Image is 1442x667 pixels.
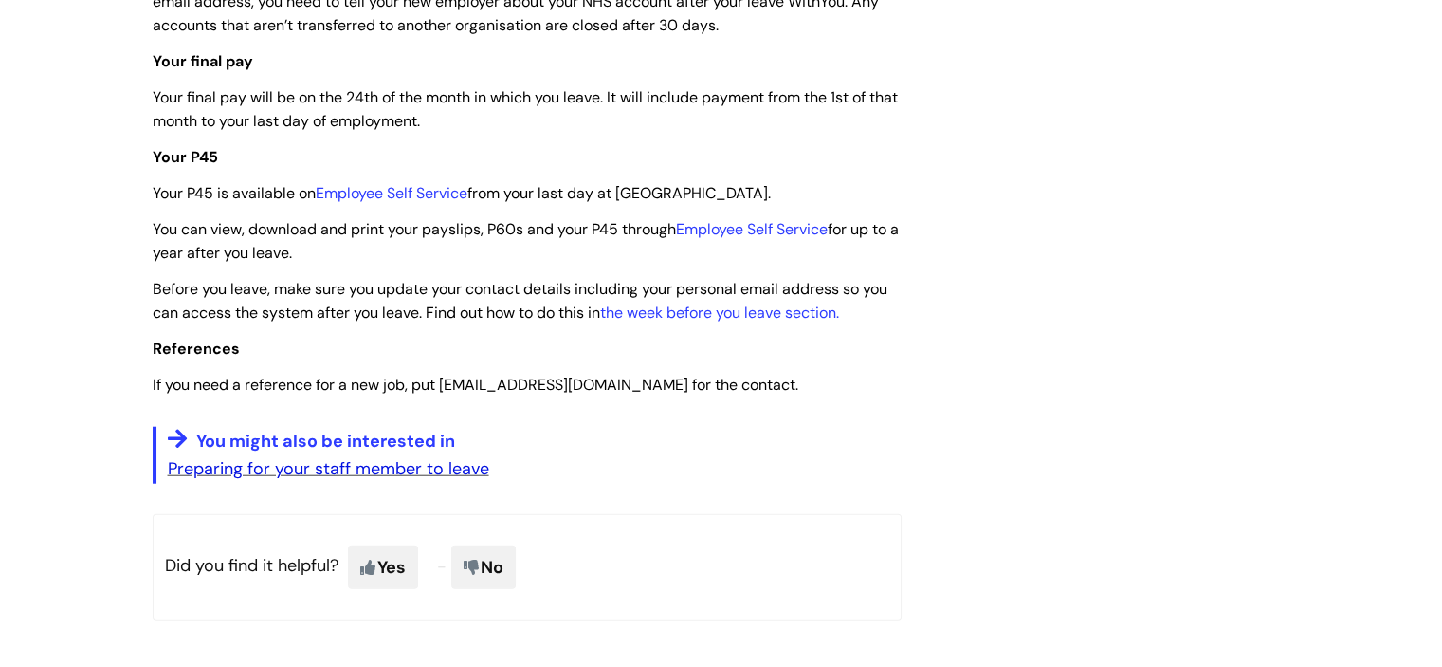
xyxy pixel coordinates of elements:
a: Employee Self Service [676,219,828,239]
span: You might also be interested in [196,430,455,453]
span: Your final pay will be on the 24th of the month in which you leave. It will include payment from ... [153,87,898,131]
a: the week before you leave section. [600,303,839,323]
span: If you need a reference for a new job, put [EMAIL_ADDRESS][DOMAIN_NAME] for the contact. [153,375,798,395]
span: No [451,546,516,589]
span: Your P45 is available on from your last day at [GEOGRAPHIC_DATA]. [153,183,771,203]
p: Did you find it helpful? [153,514,902,621]
a: Employee Self Service [316,183,467,203]
span: Before you leave, make sure you update your contact details including your personal email address... [153,279,887,323]
span: Your final pay [153,51,253,71]
span: Yes [348,546,418,589]
span: Your P45 [153,147,218,167]
span: References [153,339,240,359]
span: You can view, download and print your payslips, P60s and your P45 through for up to a year after ... [153,219,899,263]
a: Preparing for your staff member to leave [168,457,489,480]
